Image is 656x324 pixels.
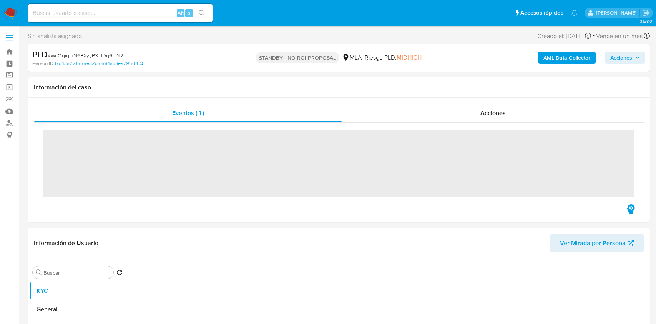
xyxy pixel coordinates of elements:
a: Salir [642,9,650,17]
span: - [593,31,595,41]
b: Person ID [32,60,53,67]
button: Acciones [605,52,645,64]
span: Eventos ( 1 ) [172,109,204,117]
button: Buscar [36,269,42,276]
button: KYC [30,282,126,300]
span: MIDHIGH [397,53,422,62]
p: STANDBY - NO ROI PROPOSAL [256,52,339,63]
span: Alt [178,9,184,17]
span: Ver Mirada por Persona [560,234,626,252]
b: PLD [32,48,48,60]
span: ‌ [43,130,634,197]
button: search-icon [194,8,209,18]
div: Creado el: [DATE] [537,31,591,41]
span: # WcOqiqjuN6PXyyPXHDq6tTN2 [48,52,123,59]
span: Vence en un mes [596,32,643,40]
h1: Información del caso [34,84,644,91]
span: Acciones [610,52,632,64]
b: AML Data Collector [543,52,590,64]
input: Buscar [43,269,110,276]
h1: Información de Usuario [34,239,98,247]
button: AML Data Collector [538,52,596,64]
div: MLA [342,53,362,62]
span: s [188,9,190,17]
span: Riesgo PLD: [365,53,422,62]
span: Sin analista asignado [28,32,82,40]
span: Accesos rápidos [520,9,563,17]
button: Volver al orden por defecto [116,269,123,278]
a: bfd43a221555e32c6f684a38ea7916b1 [55,60,143,67]
p: juanbautista.fernandez@mercadolibre.com [596,9,639,17]
a: Notificaciones [571,10,578,16]
button: Ver Mirada por Persona [550,234,644,252]
input: Buscar usuario o caso... [28,8,213,18]
button: General [30,300,126,319]
span: Acciones [480,109,506,117]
